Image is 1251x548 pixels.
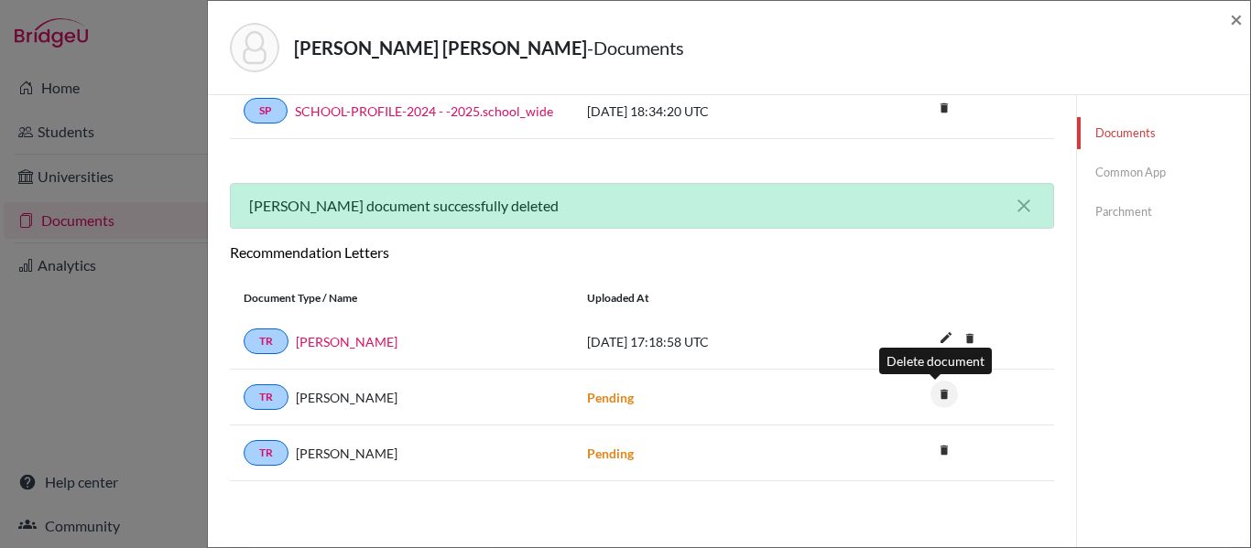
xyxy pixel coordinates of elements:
[1077,196,1250,228] a: Parchment
[244,98,288,124] a: SP
[296,444,397,463] span: [PERSON_NAME]
[931,323,961,352] i: edit
[956,328,984,352] a: delete
[296,388,397,407] span: [PERSON_NAME]
[930,97,958,122] a: delete
[1230,5,1243,32] span: ×
[930,439,958,464] a: delete
[296,332,397,351] a: [PERSON_NAME]
[295,102,553,121] a: SCHOOL-PROFILE-2024 - -2025.school_wide
[1013,195,1035,217] button: close
[1230,8,1243,30] button: Close
[587,334,709,349] span: [DATE] 17:18:58 UTC
[230,183,1054,229] div: [PERSON_NAME] document successfully deleted
[294,37,587,59] strong: [PERSON_NAME] [PERSON_NAME]
[930,383,958,408] a: delete
[956,325,984,352] i: delete
[587,37,684,59] span: - Documents
[244,384,288,410] a: TR
[930,436,958,464] i: delete
[230,290,573,306] div: Document Type / Name
[244,328,288,354] a: TR
[230,243,1054,261] h6: Recommendation Letters
[1077,156,1250,188] a: Common App
[587,390,634,405] strong: Pending
[587,446,634,461] strong: Pending
[879,348,992,374] div: Delete document
[1077,117,1250,149] a: Documents
[930,381,958,408] i: delete
[573,290,848,306] div: Uploaded at
[930,94,958,122] i: delete
[573,102,848,121] div: [DATE] 18:34:20 UTC
[244,440,288,466] a: TR
[930,326,962,353] button: edit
